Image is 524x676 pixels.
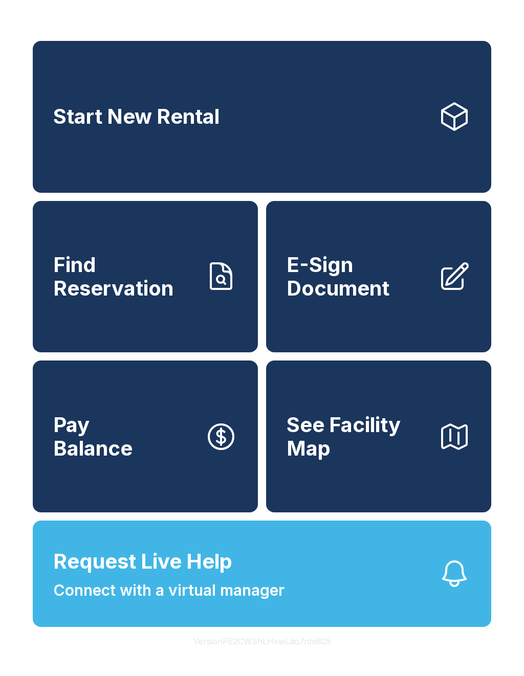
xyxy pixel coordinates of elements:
[53,413,133,460] span: Pay Balance
[185,627,339,656] button: VersionPE2CWShLHxwLdo7nhiB05
[33,360,258,512] a: PayBalance
[266,201,491,353] a: E-Sign Document
[287,413,430,460] span: See Facility Map
[53,105,220,128] span: Start New Rental
[33,201,258,353] a: Find Reservation
[53,579,285,602] span: Connect with a virtual manager
[53,546,232,577] span: Request Live Help
[287,253,430,300] span: E-Sign Document
[33,41,491,193] a: Start New Rental
[33,521,491,627] button: Request Live HelpConnect with a virtual manager
[53,253,196,300] span: Find Reservation
[266,360,491,512] button: See Facility Map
